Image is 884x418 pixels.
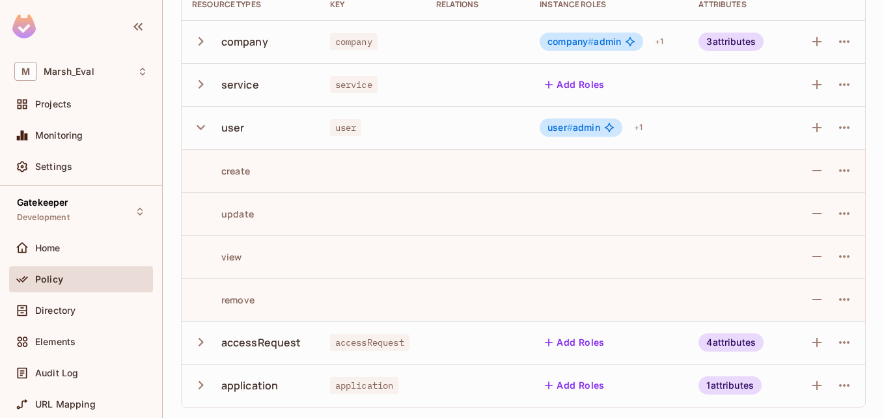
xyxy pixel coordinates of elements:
span: application [330,377,399,394]
span: accessRequest [330,334,409,351]
span: Elements [35,337,76,347]
div: 1 attributes [698,376,762,395]
span: URL Mapping [35,399,96,410]
span: Home [35,243,61,253]
span: Projects [35,99,72,109]
span: company [547,36,594,47]
div: + 1 [650,31,669,52]
span: admin [547,122,600,133]
div: application [221,378,279,393]
div: view [192,251,242,263]
div: user [221,120,245,135]
span: M [14,62,37,81]
div: 3 attributes [698,33,764,51]
button: Add Roles [540,375,610,396]
span: # [588,36,594,47]
div: accessRequest [221,335,301,350]
span: Settings [35,161,72,172]
div: update [192,208,254,220]
span: Audit Log [35,368,78,378]
span: Policy [35,274,63,285]
span: company [330,33,378,50]
div: company [221,35,268,49]
span: Workspace: Marsh_Eval [44,66,94,77]
div: service [221,77,259,92]
span: Gatekeeper [17,197,69,208]
span: user [547,122,573,133]
span: Development [17,212,70,223]
div: create [192,165,250,177]
span: service [330,76,378,93]
div: + 1 [629,117,648,138]
button: Add Roles [540,332,610,353]
button: Add Roles [540,74,610,95]
span: # [567,122,573,133]
span: Directory [35,305,76,316]
div: 4 attributes [698,333,764,352]
span: user [330,119,362,136]
span: admin [547,36,621,47]
img: SReyMgAAAABJRU5ErkJggg== [12,14,36,38]
span: Monitoring [35,130,83,141]
div: remove [192,294,255,306]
